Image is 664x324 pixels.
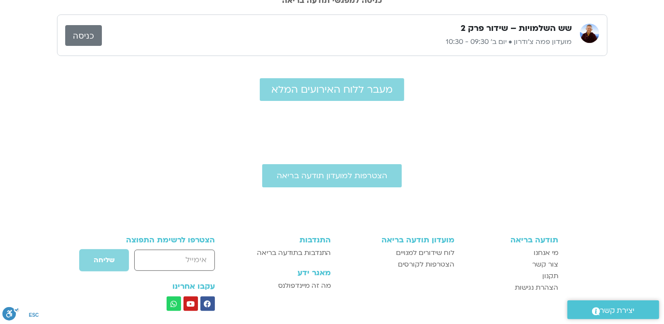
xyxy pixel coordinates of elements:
a: תקנון [464,270,559,282]
img: מועדון פמה צ'ודרון [580,24,599,43]
a: יצירת קשר [567,300,659,319]
span: לוח שידורים למנויים [396,247,454,259]
input: אימייל [134,250,215,270]
h3: עקבו אחרינו [106,282,215,291]
p: מועדון פמה צ'ודרון • יום ב׳ 09:30 - 10:30 [102,36,572,48]
a: צור קשר [464,259,559,270]
button: שליחה [79,249,129,272]
a: מעבר ללוח האירועים המלא [260,78,404,101]
a: מה זה מיינדפולנס [241,280,331,292]
span: יצירת קשר [600,304,635,317]
span: מי אנחנו [534,247,559,259]
h3: מאגר ידע [241,268,331,277]
a: הצטרפות למועדון תודעה בריאה [262,164,402,187]
span: הצהרת נגישות [515,282,559,294]
a: הצהרת נגישות [464,282,559,294]
span: צור קשר [533,259,559,270]
a: מי אנחנו [464,247,559,259]
h3: מועדון תודעה בריאה [341,236,454,244]
span: מה זה מיינדפולנס [279,280,331,292]
span: תקנון [543,270,559,282]
span: מעבר ללוח האירועים המלא [271,84,393,95]
h3: התנדבות [241,236,331,244]
span: הצטרפות למועדון תודעה בריאה [277,171,387,180]
span: התנדבות בתודעה בריאה [257,247,331,259]
span: הצטרפות לקורסים [398,259,454,270]
form: טופס חדש [106,249,215,277]
a: הצטרפות לקורסים [341,259,454,270]
a: כניסה [65,25,102,46]
h3: שש השלמויות – שידור פרק 2 [461,23,572,34]
span: שליחה [94,256,114,264]
h3: הצטרפו לרשימת התפוצה [106,236,215,244]
a: התנדבות בתודעה בריאה [241,247,331,259]
h3: תודעה בריאה [464,236,559,244]
a: לוח שידורים למנויים [341,247,454,259]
